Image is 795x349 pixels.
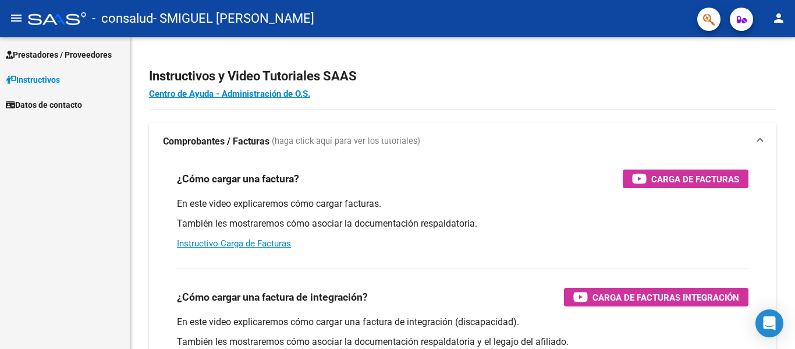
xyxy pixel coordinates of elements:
[177,336,748,348] p: También les mostraremos cómo asociar la documentación respaldatoria y el legajo del afiliado.
[623,170,748,188] button: Carga de Facturas
[6,73,60,86] span: Instructivos
[6,48,112,61] span: Prestadores / Proveedores
[177,217,748,230] p: También les mostraremos cómo asociar la documentación respaldatoria.
[153,6,314,31] span: - SMIGUEL [PERSON_NAME]
[177,316,748,329] p: En este video explicaremos cómo cargar una factura de integración (discapacidad).
[651,172,739,186] span: Carga de Facturas
[149,123,776,160] mat-expansion-panel-header: Comprobantes / Facturas (haga click aquí para ver los tutoriales)
[149,89,310,99] a: Centro de Ayuda - Administración de O.S.
[177,238,291,249] a: Instructivo Carga de Facturas
[772,11,786,25] mat-icon: person
[177,198,748,210] p: En este video explicaremos cómo cargar facturas.
[163,135,269,148] strong: Comprobantes / Facturas
[9,11,23,25] mat-icon: menu
[177,171,299,187] h3: ¿Cómo cargar una factura?
[6,98,82,111] span: Datos de contacto
[592,290,739,305] span: Carga de Facturas Integración
[272,135,420,148] span: (haga click aquí para ver los tutoriales)
[149,65,776,87] h2: Instructivos y Video Tutoriales SAAS
[755,309,783,337] div: Open Intercom Messenger
[177,289,368,305] h3: ¿Cómo cargar una factura de integración?
[92,6,153,31] span: - consalud
[564,288,748,306] button: Carga de Facturas Integración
